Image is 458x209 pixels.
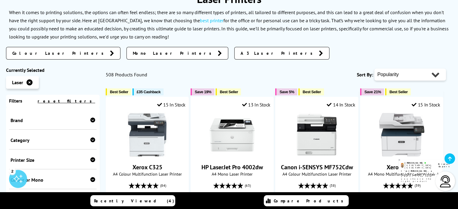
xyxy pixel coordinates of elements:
div: 15 In Stock [157,102,185,108]
span: Laser [12,79,23,85]
button: Save 21% [360,88,384,95]
div: 14 In Stock [327,102,355,108]
img: user-headset-light.svg [439,175,451,187]
a: HP LaserJet Pro 4002dw [210,152,255,158]
a: HP LaserJet Pro 4002dw [201,163,263,171]
span: 508 Products Found [106,72,147,78]
b: I'm [PERSON_NAME], a printer expert [351,173,422,184]
a: Recently Viewed (4) [90,195,175,206]
button: Best Seller [106,88,131,95]
span: A4 Colour Multifunction Laser Printer [109,171,185,177]
span: (38) [330,180,336,191]
img: Canon i-SENSYS MF752Cdw [294,112,339,157]
span: £35 Cashback [137,90,160,94]
span: (63) [245,180,251,191]
p: When it comes to printing solutions, the options can often feel endless; there are so many differ... [9,9,449,40]
span: Mono Laser Printers [133,50,215,56]
span: Save 19% [195,90,211,94]
span: Compare Products [274,198,347,204]
div: Category [11,137,95,143]
img: Xerox C325 [125,112,170,157]
a: best printer [200,17,223,23]
span: Best Seller [220,90,238,94]
div: 15 In Stock [412,102,440,108]
div: 2 [9,168,16,174]
a: A3 Laser Printers [234,47,329,60]
button: Best Seller [385,88,411,95]
div: Currently Selected [6,67,100,73]
img: amy-livechat.png [351,158,357,169]
div: [PERSON_NAME] [360,155,425,161]
div: Colour or Mono [11,177,95,183]
div: Printer Size [11,157,95,163]
span: A4 Colour Multifunction Laser Printer [279,171,355,177]
span: Colour Laser Printers [12,50,107,56]
span: (84) [160,180,166,191]
span: Best Seller [303,90,321,94]
a: Canon i-SENSYS MF752Cdw [281,163,353,171]
button: Best Seller [216,88,241,95]
span: A3 Laser Printers [241,50,316,56]
button: Save 19% [191,88,214,95]
a: Canon i-SENSYS MF752Cdw [294,152,339,158]
a: Mono Laser Printers [126,47,228,60]
button: Best Seller [298,88,324,95]
p: of 8 years! I can help you choose the right product [351,173,438,202]
img: Xerox B305 [379,112,424,157]
div: [GEOGRAPHIC_DATA], [GEOGRAPHIC_DATA] [360,161,425,172]
button: Save 5% [275,88,297,95]
span: Save 5% [279,90,294,94]
span: Recently Viewed (4) [94,198,174,204]
button: £35 Cashback [132,88,164,95]
img: HP LaserJet Pro 4002dw [210,112,255,157]
span: Best Seller [389,90,408,94]
a: Xerox C325 [125,152,170,158]
span: A4 Mono Laser Printer [194,171,270,177]
a: reset filters [38,98,95,104]
span: Save 21% [364,90,381,94]
span: Best Seller [110,90,128,94]
span: Filters [9,98,22,104]
a: Compare Products [264,195,349,206]
div: Brand [11,117,95,123]
a: Colour Laser Printers [6,47,120,60]
a: Xerox C325 [132,163,162,171]
span: Sort By: [357,72,373,78]
div: 13 In Stock [242,102,270,108]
